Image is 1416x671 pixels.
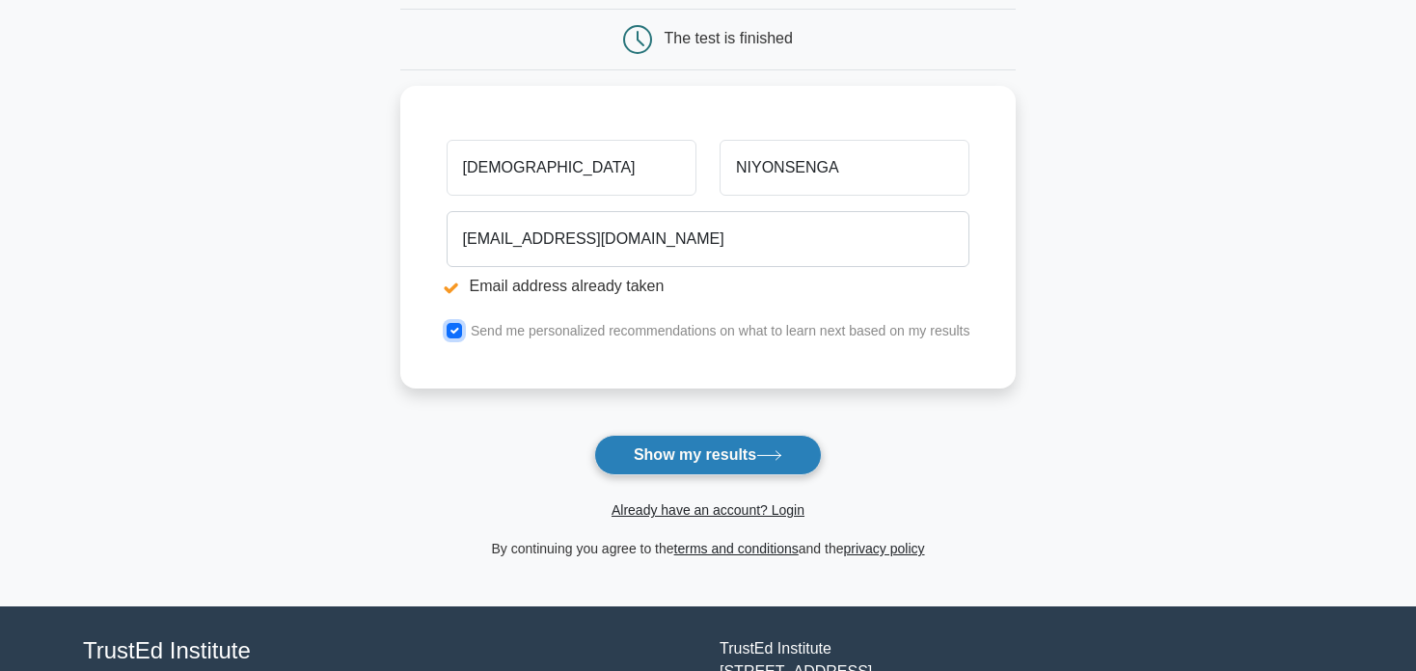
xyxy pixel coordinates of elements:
a: privacy policy [844,541,925,556]
input: Last name [720,140,969,196]
a: Already have an account? Login [612,502,804,518]
div: The test is finished [665,30,793,46]
button: Show my results [594,435,822,475]
div: By continuing you agree to the and the [389,537,1028,560]
li: Email address already taken [447,275,970,298]
label: Send me personalized recommendations on what to learn next based on my results [471,323,970,338]
input: Email [447,211,970,267]
h4: TrustEd Institute [83,637,696,665]
a: terms and conditions [674,541,799,556]
input: First name [447,140,696,196]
